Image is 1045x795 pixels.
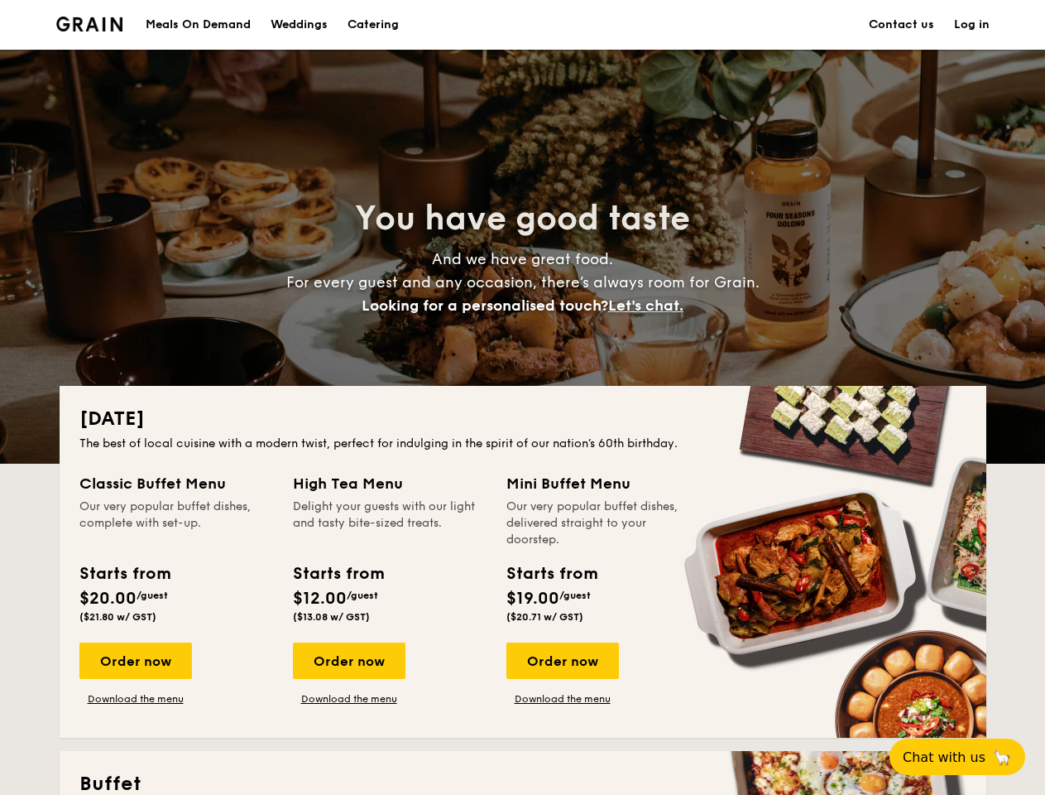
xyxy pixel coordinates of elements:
div: Order now [506,643,619,679]
a: Logotype [56,17,123,31]
div: Classic Buffet Menu [79,472,273,495]
div: Order now [79,643,192,679]
div: High Tea Menu [293,472,487,495]
button: Chat with us🦙 [889,739,1025,775]
span: Looking for a personalised touch? [362,296,608,315]
a: Download the menu [79,692,192,706]
div: The best of local cuisine with a modern twist, perfect for indulging in the spirit of our nation’... [79,436,966,452]
span: /guest [137,590,168,601]
span: ($13.08 w/ GST) [293,611,370,623]
img: Grain [56,17,123,31]
div: Mini Buffet Menu [506,472,700,495]
div: Starts from [506,561,597,586]
div: Starts from [79,561,170,586]
span: Let's chat. [608,296,683,315]
span: ($20.71 w/ GST) [506,611,583,623]
div: Our very popular buffet dishes, delivered straight to your doorstep. [506,499,700,548]
span: /guest [347,590,378,601]
span: 🦙 [992,748,1012,767]
span: You have good taste [355,199,690,238]
a: Download the menu [506,692,619,706]
span: ($21.80 w/ GST) [79,611,156,623]
div: Our very popular buffet dishes, complete with set-up. [79,499,273,548]
span: $20.00 [79,589,137,609]
span: $12.00 [293,589,347,609]
span: /guest [559,590,591,601]
span: $19.00 [506,589,559,609]
h2: [DATE] [79,406,966,432]
div: Delight your guests with our light and tasty bite-sized treats. [293,499,487,548]
div: Starts from [293,561,383,586]
div: Order now [293,643,405,679]
span: And we have great food. For every guest and any occasion, there’s always room for Grain. [286,250,760,315]
a: Download the menu [293,692,405,706]
span: Chat with us [903,749,985,765]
